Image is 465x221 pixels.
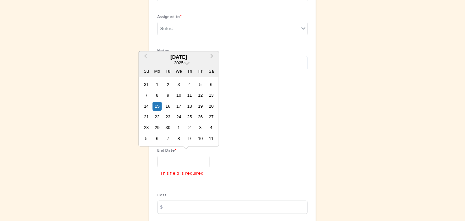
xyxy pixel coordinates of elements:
div: Choose Tuesday, September 30th, 2025 [164,123,173,132]
div: Choose Monday, September 8th, 2025 [153,91,162,100]
span: Cost [157,193,166,197]
div: $ [157,201,171,214]
div: Choose Saturday, September 13th, 2025 [207,91,216,100]
div: Choose Sunday, September 14th, 2025 [142,102,151,111]
div: Choose Friday, September 26th, 2025 [196,112,205,121]
div: Choose Thursday, September 25th, 2025 [185,112,194,121]
div: Choose Monday, September 15th, 2025 [153,102,162,111]
div: Choose Saturday, September 27th, 2025 [207,112,216,121]
div: Choose Friday, October 3rd, 2025 [196,123,205,132]
div: Choose Thursday, September 11th, 2025 [185,91,194,100]
div: Choose Wednesday, September 10th, 2025 [174,91,183,100]
div: Choose Thursday, October 2nd, 2025 [185,123,194,132]
span: Assigned to [157,15,182,19]
div: Choose Tuesday, October 7th, 2025 [164,134,173,143]
span: Notes [157,49,169,53]
div: Choose Saturday, October 11th, 2025 [207,134,216,143]
div: Choose Tuesday, September 2nd, 2025 [164,80,173,89]
div: Choose Sunday, October 5th, 2025 [142,134,151,143]
div: Choose Friday, September 12th, 2025 [196,91,205,100]
div: Choose Sunday, September 28th, 2025 [142,123,151,132]
div: Choose Thursday, October 9th, 2025 [185,134,194,143]
div: Choose Thursday, September 18th, 2025 [185,102,194,111]
div: Choose Thursday, September 4th, 2025 [185,80,194,89]
div: Choose Saturday, September 20th, 2025 [207,102,216,111]
div: Choose Monday, September 22nd, 2025 [153,112,162,121]
p: This field is required [160,170,204,177]
span: 2025 [174,60,184,65]
button: Previous Month [140,52,150,63]
div: Select... [160,25,177,32]
div: Choose Wednesday, October 8th, 2025 [174,134,183,143]
div: Fr [196,67,205,76]
div: Choose Saturday, October 4th, 2025 [207,123,216,132]
div: We [174,67,183,76]
div: Choose Monday, September 1st, 2025 [153,80,162,89]
div: Choose Tuesday, September 23rd, 2025 [164,112,173,121]
button: Next Month [208,52,218,63]
div: Choose Tuesday, September 9th, 2025 [164,91,173,100]
div: Choose Wednesday, September 24th, 2025 [174,112,183,121]
div: Choose Sunday, September 7th, 2025 [142,91,151,100]
div: Sa [207,67,216,76]
div: Choose Friday, September 19th, 2025 [196,102,205,111]
div: Choose Friday, October 10th, 2025 [196,134,205,143]
div: Choose Wednesday, October 1st, 2025 [174,123,183,132]
div: Choose Sunday, August 31st, 2025 [142,80,151,89]
div: Choose Tuesday, September 16th, 2025 [164,102,173,111]
div: Su [142,67,151,76]
div: Choose Friday, September 5th, 2025 [196,80,205,89]
div: Choose Wednesday, September 17th, 2025 [174,102,183,111]
div: [DATE] [139,54,219,60]
div: month 2025-09 [141,79,217,144]
div: Choose Saturday, September 6th, 2025 [207,80,216,89]
div: Choose Wednesday, September 3rd, 2025 [174,80,183,89]
div: Tu [164,67,173,76]
div: Mo [153,67,162,76]
div: Th [185,67,194,76]
div: Choose Sunday, September 21st, 2025 [142,112,151,121]
div: Choose Monday, September 29th, 2025 [153,123,162,132]
div: Choose Monday, October 6th, 2025 [153,134,162,143]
